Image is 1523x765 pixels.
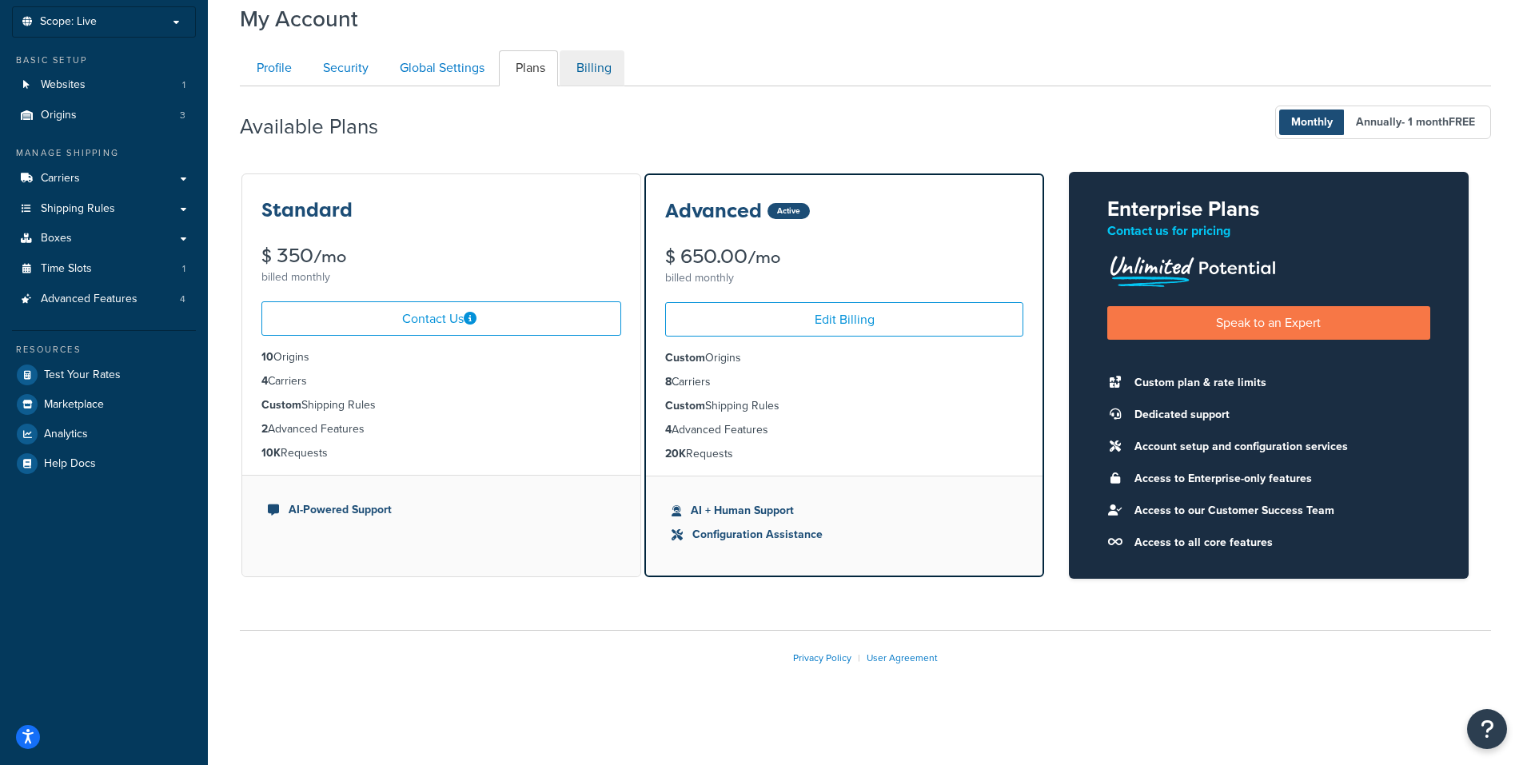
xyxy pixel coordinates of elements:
div: Active [767,203,810,219]
a: Shipping Rules [12,194,196,224]
li: Account setup and configuration services [1126,436,1348,458]
div: Manage Shipping [12,146,196,160]
a: Test Your Rates [12,361,196,389]
strong: 10 [261,349,273,365]
li: Configuration Assistance [672,526,1017,544]
a: Edit Billing [665,302,1023,337]
a: Analytics [12,420,196,448]
h2: Enterprise Plans [1107,197,1430,221]
li: Access to all core features [1126,532,1348,554]
li: Access to Enterprise-only features [1126,468,1348,490]
strong: 8 [665,373,672,390]
a: Help Docs [12,449,196,478]
a: Speak to an Expert [1107,306,1430,339]
li: Origins [665,349,1023,367]
span: 3 [180,109,185,122]
h3: Standard [261,200,353,221]
a: Profile [240,50,305,86]
li: Advanced Features [665,421,1023,439]
a: Carriers [12,164,196,193]
span: Websites [41,78,86,92]
span: Time Slots [41,262,92,276]
span: Annually [1344,110,1487,135]
li: Requests [665,445,1023,463]
span: Shipping Rules [41,202,115,216]
span: Origins [41,109,77,122]
a: Privacy Policy [793,651,851,665]
a: Global Settings [383,50,497,86]
a: Contact Us [261,301,621,336]
li: Access to our Customer Success Team [1126,500,1348,522]
strong: 4 [261,373,268,389]
span: Advanced Features [41,293,138,306]
a: Boxes [12,224,196,253]
a: Plans [499,50,558,86]
li: Carriers [261,373,621,390]
span: 4 [180,293,185,306]
li: Websites [12,70,196,100]
li: Shipping Rules [261,396,621,414]
li: Shipping Rules [665,397,1023,415]
span: - 1 month [1401,114,1475,130]
span: Marketplace [44,398,104,412]
button: Open Resource Center [1467,709,1507,749]
small: /mo [748,246,780,269]
li: Requests [261,444,621,462]
a: Time Slots 1 [12,254,196,284]
a: Websites 1 [12,70,196,100]
img: Unlimited Potential [1107,250,1277,287]
li: Custom plan & rate limits [1126,372,1348,394]
a: Advanced Features 4 [12,285,196,314]
li: Carriers [665,373,1023,391]
span: Carriers [41,172,80,185]
strong: Custom [665,397,705,414]
div: billed monthly [665,267,1023,289]
strong: 20K [665,445,686,462]
span: 1 [182,78,185,92]
span: 1 [182,262,185,276]
span: Scope: Live [40,15,97,29]
b: FREE [1449,114,1475,130]
li: Advanced Features [12,285,196,314]
a: Marketplace [12,390,196,419]
div: Basic Setup [12,54,196,67]
button: Monthly Annually- 1 monthFREE [1275,106,1491,139]
strong: 4 [665,421,672,438]
li: AI-Powered Support [268,501,615,519]
span: Help Docs [44,457,96,471]
span: | [858,651,860,665]
li: Origins [12,101,196,130]
li: Dedicated support [1126,404,1348,426]
div: billed monthly [261,266,621,289]
li: Advanced Features [261,420,621,438]
strong: 2 [261,420,268,437]
li: AI + Human Support [672,502,1017,520]
h3: Advanced [665,201,762,221]
div: $ 350 [261,246,621,266]
span: Monthly [1279,110,1345,135]
p: Contact us for pricing [1107,220,1430,242]
strong: Custom [665,349,705,366]
small: /mo [313,245,346,268]
div: Resources [12,343,196,357]
a: Billing [560,50,624,86]
h1: My Account [240,3,358,34]
div: $ 650.00 [665,247,1023,267]
span: Test Your Rates [44,369,121,382]
li: Time Slots [12,254,196,284]
span: Boxes [41,232,72,245]
li: Origins [261,349,621,366]
a: Security [306,50,381,86]
strong: 10K [261,444,281,461]
h2: Available Plans [240,115,402,138]
strong: Custom [261,396,301,413]
span: Analytics [44,428,88,441]
a: Origins 3 [12,101,196,130]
